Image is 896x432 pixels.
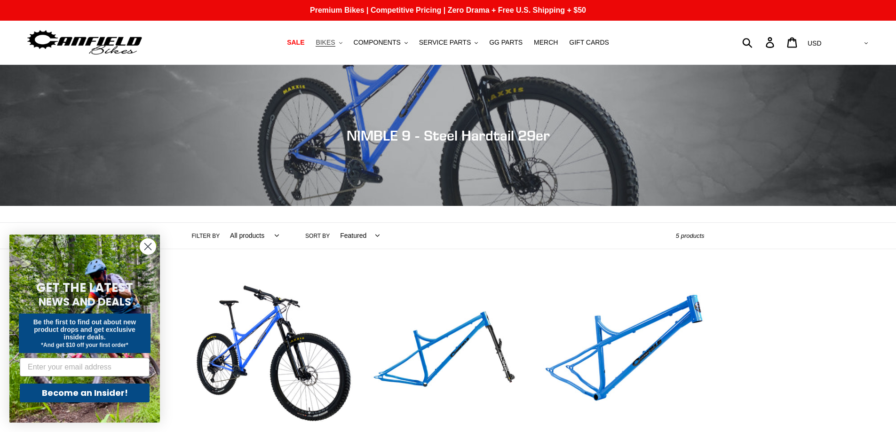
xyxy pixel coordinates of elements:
input: Search [747,32,771,53]
img: Canfield Bikes [26,28,143,57]
span: GET THE LATEST [36,279,133,296]
input: Enter your email address [20,358,150,377]
span: 5 products [676,232,705,239]
span: NIMBLE 9 - Steel Hardtail 29er [347,127,550,144]
span: NEWS AND DEALS [39,294,131,309]
span: COMPONENTS [354,39,401,47]
button: BIKES [311,36,347,49]
button: SERVICE PARTS [414,36,483,49]
label: Sort by [305,232,330,240]
span: BIKES [316,39,335,47]
a: SALE [282,36,309,49]
span: GIFT CARDS [569,39,609,47]
button: Close dialog [140,238,156,255]
button: COMPONENTS [349,36,412,49]
span: SALE [287,39,304,47]
span: Be the first to find out about new product drops and get exclusive insider deals. [33,318,136,341]
span: MERCH [534,39,558,47]
a: GIFT CARDS [564,36,614,49]
span: *And get $10 off your first order* [41,342,128,348]
a: MERCH [529,36,563,49]
span: SERVICE PARTS [419,39,471,47]
label: Filter by [192,232,220,240]
a: GG PARTS [484,36,527,49]
span: GG PARTS [489,39,523,47]
button: Become an Insider! [20,384,150,402]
